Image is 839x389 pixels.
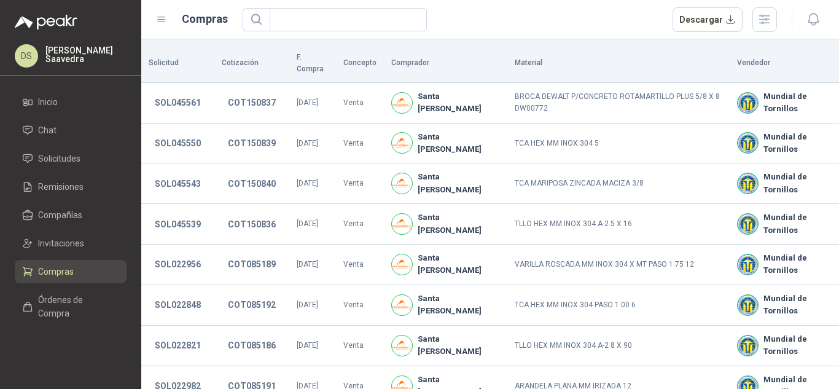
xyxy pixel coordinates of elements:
img: Company Logo [392,295,412,315]
span: [DATE] [297,301,318,309]
img: Company Logo [738,336,758,356]
h1: Compras [182,10,228,28]
td: Venta [336,326,384,366]
td: Venta [336,163,384,204]
b: Santa [PERSON_NAME] [418,211,499,237]
b: Mundial de Tornillos [763,131,832,156]
b: Mundial de Tornillos [763,293,832,318]
a: Solicitudes [15,147,127,170]
span: Inicio [38,95,58,109]
a: Órdenes de Compra [15,288,127,325]
td: TCA MARIPOSA ZINCADA MACIZA 3/8 [507,163,730,204]
span: [DATE] [297,139,318,147]
img: Logo peakr [15,15,77,29]
button: SOL045550 [149,132,207,154]
span: [DATE] [297,341,318,350]
td: TLLO HEX MM INOX 304 A-2 5 X 16 [507,204,730,245]
td: TCA HEX MM INOX 304 PASO 1.00 6 [507,285,730,326]
img: Company Logo [738,133,758,153]
button: COT150839 [222,132,282,154]
b: Santa [PERSON_NAME] [418,171,499,196]
b: Mundial de Tornillos [763,90,832,116]
span: Órdenes de Compra [38,293,115,320]
b: Mundial de Tornillos [763,333,832,358]
b: Santa [PERSON_NAME] [418,90,499,116]
td: Venta [336,245,384,285]
img: Company Logo [392,133,412,153]
td: BROCA DEWALT P/CONCRETO ROTAMARTILLO PLUS 5/8 X 8 DW00772 [507,83,730,124]
th: Concepto [336,44,384,83]
img: Company Logo [738,93,758,113]
th: Material [507,44,730,83]
b: Santa [PERSON_NAME] [418,333,499,358]
button: COT150840 [222,173,282,195]
a: Invitaciones [15,232,127,255]
button: COT150836 [222,213,282,235]
button: COT085186 [222,334,282,356]
span: [DATE] [297,179,318,187]
span: Solicitudes [38,152,80,165]
button: SOL022956 [149,253,207,275]
img: Company Logo [738,254,758,275]
span: Compañías [38,208,82,222]
span: Invitaciones [38,237,84,250]
span: [DATE] [297,98,318,107]
a: Chat [15,119,127,142]
span: Chat [38,124,57,137]
td: Venta [336,83,384,124]
button: COT085189 [222,253,282,275]
td: VARILLA ROSCADA MM INOX 304 X MT PASO 1.75 12 [507,245,730,285]
span: [DATE] [297,260,318,269]
img: Company Logo [392,93,412,113]
button: COT150837 [222,92,282,114]
b: Santa [PERSON_NAME] [418,131,499,156]
img: Company Logo [392,173,412,194]
td: TLLO HEX MM INOX 304 A-2 8 X 90 [507,326,730,366]
div: DS [15,44,38,68]
th: F. Compra [289,44,336,83]
img: Company Logo [738,214,758,234]
button: SOL022848 [149,294,207,316]
a: Compras [15,260,127,283]
th: Solicitud [141,44,214,83]
button: COT085192 [222,294,282,316]
img: Company Logo [392,254,412,275]
td: Venta [336,285,384,326]
button: SOL045539 [149,213,207,235]
th: Comprador [384,44,507,83]
a: Inicio [15,90,127,114]
button: SOL022821 [149,334,207,356]
b: Santa [PERSON_NAME] [418,293,499,318]
td: Venta [336,124,384,164]
b: Mundial de Tornillos [763,252,832,277]
img: Company Logo [738,173,758,194]
img: Company Logo [738,295,758,315]
span: Compras [38,265,74,278]
span: Remisiones [38,180,84,194]
th: Cotización [214,44,289,83]
button: SOL045561 [149,92,207,114]
b: Santa [PERSON_NAME] [418,252,499,277]
td: Venta [336,204,384,245]
a: Compañías [15,203,127,227]
a: Remisiones [15,175,127,198]
button: SOL045543 [149,173,207,195]
span: [DATE] [297,219,318,228]
img: Company Logo [392,214,412,234]
button: Descargar [673,7,743,32]
td: TCA HEX MM INOX 304 5 [507,124,730,164]
img: Company Logo [392,336,412,356]
b: Mundial de Tornillos [763,171,832,196]
b: Mundial de Tornillos [763,211,832,237]
p: [PERSON_NAME] Saavedra [45,46,127,63]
